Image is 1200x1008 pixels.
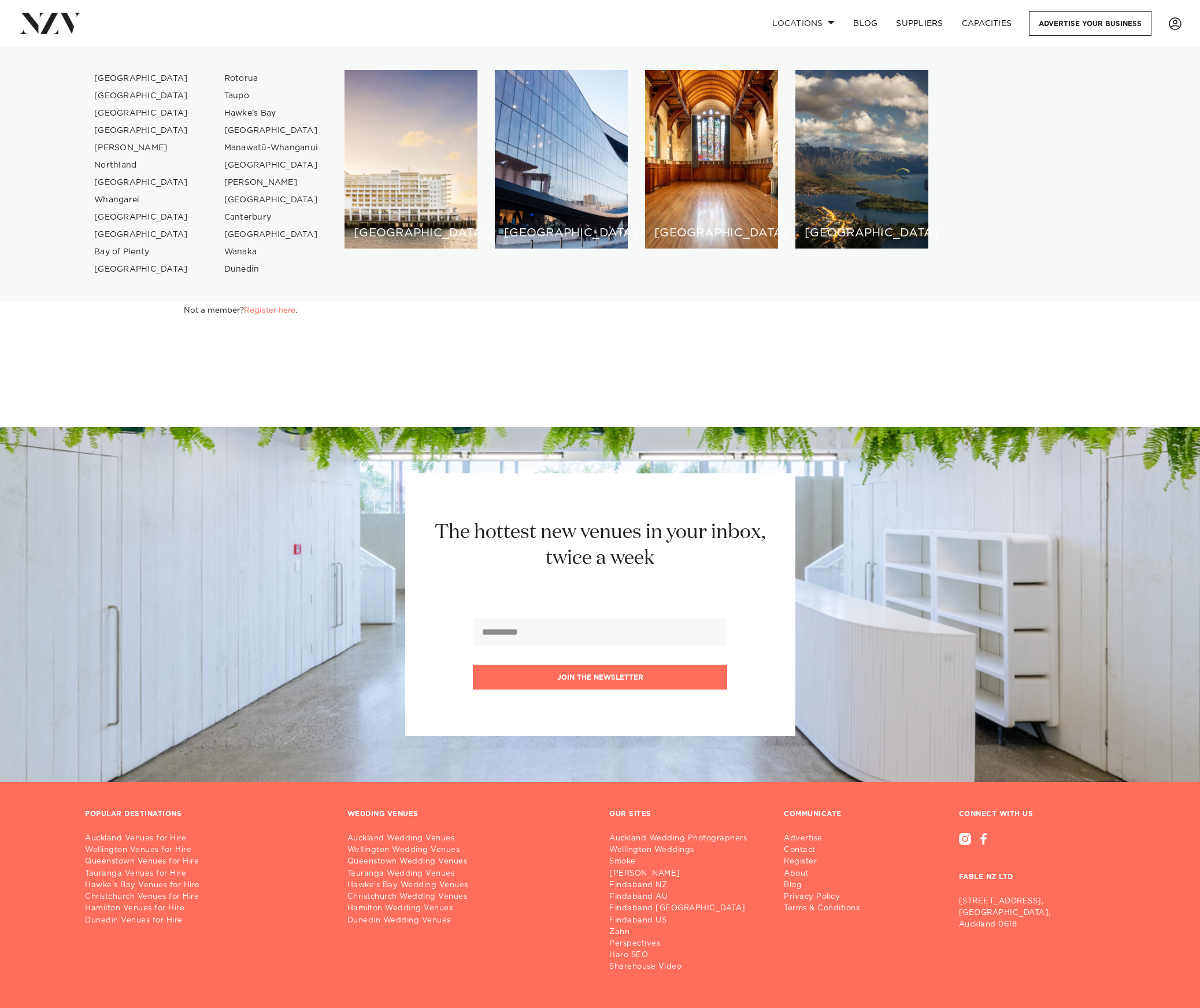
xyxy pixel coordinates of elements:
[609,950,756,961] a: Haro SEO
[347,833,591,844] a: Auckland Wedding Venues
[184,306,297,315] h4: Not a member? .
[347,856,591,868] a: Queenstown Wedding Venues
[347,844,591,856] a: Wellington Wedding Venues
[85,868,329,880] a: Tauranga Venues for Hire
[609,868,756,880] a: [PERSON_NAME]
[85,87,198,105] a: [GEOGRAPHIC_DATA]
[795,70,928,249] a: Queenstown venues [GEOGRAPHIC_DATA]
[347,891,591,903] a: Christchurch Wedding Venues
[85,191,198,209] a: Whangarei
[953,11,1021,36] a: Capacities
[85,880,329,891] a: Hawke's Bay Venues for Hire
[85,174,198,191] a: [GEOGRAPHIC_DATA]
[784,880,869,891] a: Blog
[85,70,198,87] a: [GEOGRAPHIC_DATA]
[473,665,727,690] button: Join the newsletter
[85,209,198,226] a: [GEOGRAPHIC_DATA]
[609,844,756,856] a: Wellington Weddings
[609,903,756,914] a: Findaband [GEOGRAPHIC_DATA]
[609,810,651,819] h3: OUR SITES
[347,868,591,880] a: Tauranga Wedding Venues
[347,810,418,819] h3: WEDDING VENUES
[844,11,887,36] a: BLOG
[215,157,328,174] a: [GEOGRAPHIC_DATA]
[85,844,329,856] a: Wellington Venues for Hire
[805,227,919,239] h6: [GEOGRAPHIC_DATA]
[85,139,198,157] a: [PERSON_NAME]
[609,880,756,891] a: Findaband NZ
[784,810,842,819] h3: COMMUNICATE
[215,191,328,209] a: [GEOGRAPHIC_DATA]
[85,157,198,174] a: Northland
[215,174,328,191] a: [PERSON_NAME]
[763,11,844,36] a: Locations
[354,227,468,239] h6: [GEOGRAPHIC_DATA]
[85,915,329,927] a: Dunedin Venues for Hire
[85,833,329,844] a: Auckland Venues for Hire
[959,810,1115,819] h3: CONNECT WITH US
[215,122,328,139] a: [GEOGRAPHIC_DATA]
[784,891,869,903] a: Privacy Policy
[609,856,756,868] a: Smoke
[85,856,329,868] a: Queenstown Venues for Hire
[347,903,591,914] a: Hamilton Wedding Venues
[244,306,295,314] a: Register here
[18,13,82,34] img: nzv-logo.png
[85,261,198,278] a: [GEOGRAPHIC_DATA]
[495,70,628,249] a: Wellington venues [GEOGRAPHIC_DATA]
[85,891,329,903] a: Christchurch Venues for Hire
[784,844,869,856] a: Contact
[215,105,328,122] a: Hawke's Bay
[959,896,1115,931] p: [STREET_ADDRESS], [GEOGRAPHIC_DATA], Auckland 0618
[609,891,756,903] a: Findaband AU
[609,927,756,938] a: Zahn
[1029,11,1151,36] a: Advertise your business
[784,833,869,844] a: Advertise
[959,845,1115,891] h3: FABLE NZ LTD
[609,961,756,973] a: Sharehouse Video
[504,227,618,239] h6: [GEOGRAPHIC_DATA]
[784,903,869,914] a: Terms & Conditions
[85,105,198,122] a: [GEOGRAPHIC_DATA]
[85,122,198,139] a: [GEOGRAPHIC_DATA]
[609,915,756,927] a: Findaband US
[645,70,778,249] a: Christchurch venues [GEOGRAPHIC_DATA]
[887,11,952,36] a: SUPPLIERS
[784,868,869,880] a: About
[215,139,328,157] a: Manawatū-Whanganui
[421,520,780,572] h2: The hottest new venues in your inbox, twice a week
[85,243,198,261] a: Bay of Plenty
[347,915,591,927] a: Dunedin Wedding Venues
[215,209,328,226] a: Canterbury
[347,880,591,891] a: Hawke's Bay Wedding Venues
[215,261,328,278] a: Dunedin
[215,243,328,261] a: Wanaka
[609,938,756,950] a: Perspectives
[654,227,769,239] h6: [GEOGRAPHIC_DATA]
[215,87,328,105] a: Taupo
[784,856,869,868] a: Register
[345,70,477,249] a: Auckland venues [GEOGRAPHIC_DATA]
[85,810,182,819] h3: POPULAR DESTINATIONS
[85,226,198,243] a: [GEOGRAPHIC_DATA]
[85,903,329,914] a: Hamilton Venues for Hire
[609,833,756,844] a: Auckland Wedding Photographers
[215,226,328,243] a: [GEOGRAPHIC_DATA]
[215,70,328,87] a: Rotorua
